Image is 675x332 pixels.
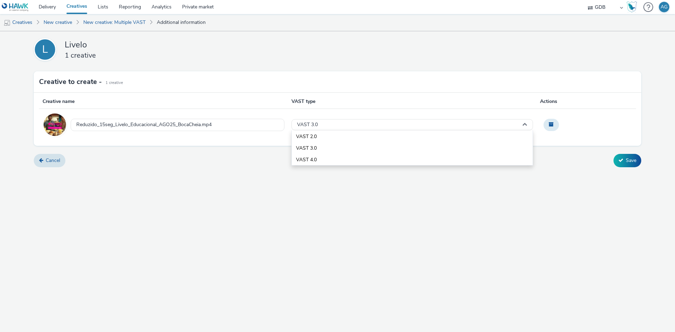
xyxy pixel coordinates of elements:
[2,3,29,12] img: undefined Logo
[43,112,67,137] img: Preview Reduzido_15seg_Livelo_Educacional_AGO25_BocaCheia.mp4
[4,19,11,26] img: mobile
[540,115,562,134] div: Archive
[661,2,668,12] div: AG
[40,14,76,31] a: New creative
[76,122,212,128] div: Reduzido_15seg_Livelo_Educacional_AGO25_BocaCheia.mp4
[34,38,59,61] a: L
[39,77,102,87] h3: Creative to create -
[105,80,123,86] small: 1 Creative
[65,39,381,50] h2: Livelo
[42,40,48,59] div: L
[34,154,65,167] a: Cancel
[39,98,288,109] div: Creative name
[613,154,641,167] button: Save
[153,14,209,31] a: Additional information
[288,98,537,109] div: VAST type
[80,14,149,31] a: New creative: Multiple VAST
[296,156,317,163] span: VAST 4.0
[296,133,317,140] span: VAST 2.0
[296,145,317,152] span: VAST 3.0
[65,51,381,60] h3: 1 creative
[536,98,636,109] div: Actions
[297,122,318,128] span: VAST 3.0
[626,1,637,13] img: Hawk Academy
[626,1,640,13] a: Hawk Academy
